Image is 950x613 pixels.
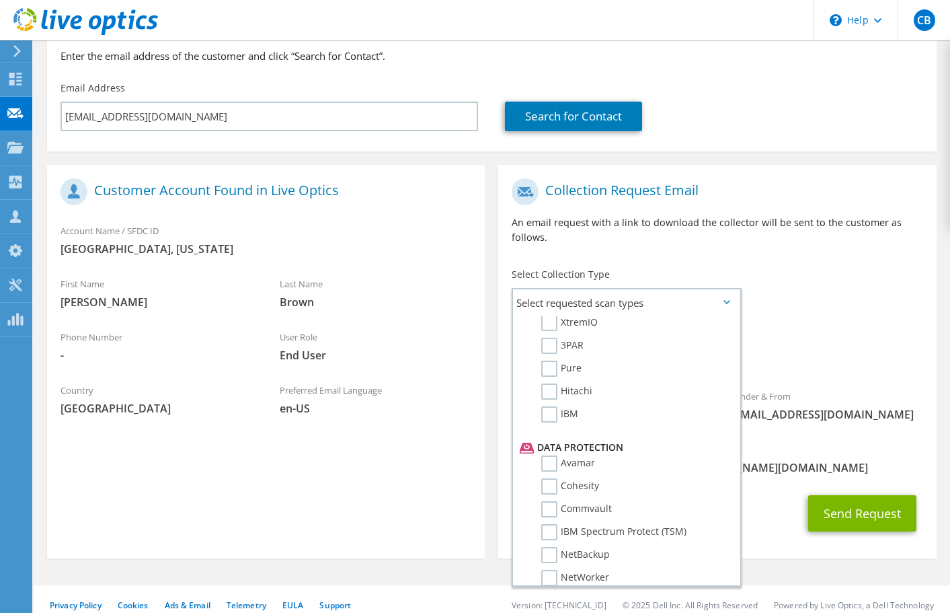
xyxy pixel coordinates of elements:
span: CB [914,9,935,31]
div: CC & Reply To [498,435,936,482]
label: Select Collection Type [512,268,610,281]
div: Preferred Email Language [266,376,485,423]
label: IBM [541,406,578,423]
span: [EMAIL_ADDRESS][DOMAIN_NAME] [731,407,923,422]
label: XtremIO [541,315,598,331]
h1: Collection Request Email [512,178,916,205]
label: NetWorker [541,570,609,586]
p: An email request with a link to download the collector will be sent to the customer as follows. [512,215,922,245]
span: Brown [280,295,472,310]
label: Email Address [61,81,125,95]
a: Cookies [118,600,149,611]
label: 3PAR [541,338,584,354]
a: Support [319,600,351,611]
li: Data Protection [516,439,733,456]
span: [PERSON_NAME] [61,295,253,310]
div: To [498,382,717,429]
a: Search for Contact [505,102,642,131]
span: [GEOGRAPHIC_DATA] [61,401,253,416]
label: Commvault [541,501,612,517]
div: First Name [47,270,266,316]
span: End User [280,348,472,363]
li: Version: [TECHNICAL_ID] [512,600,606,611]
label: Cohesity [541,478,599,495]
a: EULA [282,600,303,611]
a: Telemetry [227,600,266,611]
label: Avamar [541,456,595,472]
div: Country [47,376,266,423]
li: © 2025 Dell Inc. All Rights Reserved [623,600,758,611]
a: Ads & Email [165,600,210,611]
button: Send Request [808,495,916,532]
a: Privacy Policy [50,600,102,611]
div: User Role [266,323,485,369]
label: Hitachi [541,384,592,400]
h3: Enter the email address of the customer and click “Search for Contact”. [61,48,923,63]
h1: Customer Account Found in Live Optics [61,178,465,205]
label: Pure [541,361,582,377]
span: [GEOGRAPHIC_DATA], [US_STATE] [61,242,471,256]
div: Account Name / SFDC ID [47,217,485,263]
div: Last Name [266,270,485,316]
label: IBM Spectrum Protect (TSM) [541,524,686,540]
span: - [61,348,253,363]
span: Select requested scan types [513,289,740,316]
div: Phone Number [47,323,266,369]
li: Powered by Live Optics, a Dell Technology [774,600,934,611]
label: NetBackup [541,547,610,563]
div: Requested Collections [498,322,936,375]
div: Sender & From [717,382,937,429]
span: en-US [280,401,472,416]
svg: \n [830,14,842,26]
